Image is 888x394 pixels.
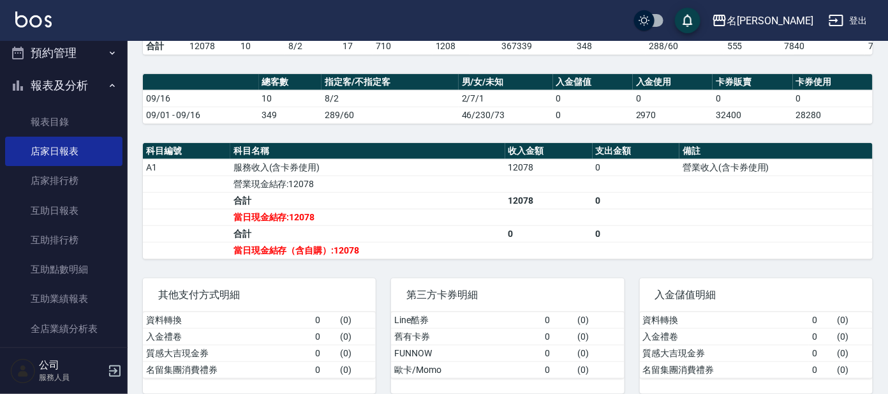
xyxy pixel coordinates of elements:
td: 合計 [143,38,186,54]
a: 互助點數明細 [5,255,122,284]
td: 349 [259,107,322,123]
td: ( 0 ) [337,312,376,329]
a: 報表目錄 [5,107,122,137]
td: 營業收入(含卡券使用) [679,159,873,176]
td: 0 [793,90,873,107]
td: 12078 [186,38,237,54]
td: 0 [809,345,834,361]
td: 348 [573,38,646,54]
td: ( 0 ) [337,345,376,361]
span: 第三方卡券明細 [406,289,609,301]
button: 報表及分析 [5,69,122,102]
button: 預約管理 [5,36,122,70]
button: 名[PERSON_NAME] [707,8,818,34]
a: 互助業績報表 [5,284,122,314]
td: A1 [143,159,230,176]
a: 店家排行榜 [5,166,122,195]
div: 名[PERSON_NAME] [727,13,813,29]
th: 科目編號 [143,143,230,160]
th: 備註 [679,143,873,160]
a: 店家日報表 [5,137,122,166]
td: ( 0 ) [337,328,376,345]
td: 0 [542,328,574,345]
table: a dense table [143,74,873,124]
td: 歐卡/Momo [391,361,542,378]
table: a dense table [143,143,873,259]
a: 設計師業績表 [5,344,122,373]
td: 0 [553,90,633,107]
a: 互助日報表 [5,196,122,225]
th: 科目名稱 [230,143,505,160]
th: 卡券販賣 [713,74,792,91]
td: 0 [809,328,834,345]
a: 互助排行榜 [5,225,122,255]
td: 合計 [230,192,505,209]
td: 2/7/1 [459,90,553,107]
th: 入金儲值 [553,74,633,91]
td: 舊有卡券 [391,328,542,345]
td: ( 0 ) [574,312,625,329]
td: 0 [542,312,574,329]
td: 1208 [433,38,499,54]
th: 入金使用 [633,74,713,91]
td: 46/230/73 [459,107,553,123]
td: Line酷券 [391,312,542,329]
td: 09/01 - 09/16 [143,107,259,123]
td: 289/60 [322,107,458,123]
td: 入金禮卷 [640,328,809,345]
button: save [675,8,700,33]
td: 7840 [781,38,866,54]
td: 資料轉換 [640,312,809,329]
td: 質感大吉現金券 [640,345,809,361]
td: 12078 [505,192,593,209]
table: a dense table [143,312,376,379]
td: 12078 [505,159,593,176]
img: Logo [15,11,52,27]
td: 0 [593,159,680,176]
td: ( 0 ) [337,361,376,378]
button: 登出 [824,9,873,33]
td: 10 [237,38,286,54]
td: 名留集團消費禮券 [143,361,312,378]
td: 資料轉換 [143,312,312,329]
td: 0 [633,90,713,107]
th: 男/女/未知 [459,74,553,91]
td: FUNNOW [391,345,542,361]
td: 質感大吉現金券 [143,345,312,361]
td: 營業現金結存:12078 [230,176,505,192]
td: 8/2 [322,90,458,107]
td: 名留集團消費禮券 [640,361,809,378]
h5: 公司 [39,359,104,372]
td: ( 0 ) [834,345,873,361]
td: 10 [259,90,322,107]
td: ( 0 ) [574,328,625,345]
span: 入金儲值明細 [655,289,857,301]
td: 0 [312,361,337,378]
td: 0 [312,345,337,361]
td: 8/2 [285,38,339,54]
table: a dense table [391,312,624,379]
td: 0 [312,328,337,345]
td: 合計 [230,225,505,242]
img: Person [10,358,36,384]
td: 0 [809,361,834,378]
th: 指定客/不指定客 [322,74,458,91]
td: 32400 [713,107,792,123]
td: 28280 [793,107,873,123]
td: 0 [593,225,680,242]
td: 0 [542,361,574,378]
td: 當日現金結存:12078 [230,209,505,225]
td: 0 [553,107,633,123]
td: 0 [713,90,792,107]
td: 288/60 [646,38,724,54]
td: 0 [593,192,680,209]
td: 0 [809,312,834,329]
a: 全店業績分析表 [5,314,122,344]
table: a dense table [640,312,873,379]
td: 555 [724,38,781,54]
td: ( 0 ) [834,328,873,345]
th: 支出金額 [593,143,680,160]
th: 卡券使用 [793,74,873,91]
td: 2970 [633,107,713,123]
td: 09/16 [143,90,259,107]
